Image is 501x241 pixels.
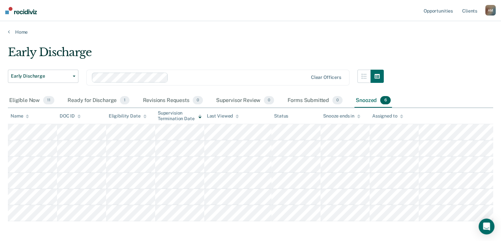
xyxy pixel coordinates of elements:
div: Supervisor Review0 [215,93,276,108]
div: Eligibility Date [109,113,147,119]
span: 0 [193,96,203,105]
div: Snooze ends in [323,113,360,119]
span: 0 [332,96,343,105]
div: Early Discharge [8,46,384,64]
span: 6 [380,96,391,105]
img: Recidiviz [5,7,37,14]
a: Home [8,29,493,35]
div: Status [274,113,288,119]
button: Early Discharge [8,70,78,83]
div: Revisions Requests0 [141,93,204,108]
div: Eligible Now11 [8,93,56,108]
div: Name [11,113,29,119]
div: Last Viewed [207,113,239,119]
div: Ready for Discharge1 [66,93,131,108]
div: Assigned to [372,113,403,119]
div: Supervision Termination Date [158,110,202,121]
div: Snoozed6 [354,93,392,108]
span: 11 [43,96,54,105]
button: AM [485,5,496,16]
div: Clear officers [311,75,341,80]
div: A M [485,5,496,16]
div: Forms Submitted0 [286,93,344,108]
span: 0 [264,96,274,105]
span: Early Discharge [11,73,70,79]
span: 1 [120,96,129,105]
div: Open Intercom Messenger [479,219,494,234]
div: DOC ID [60,113,81,119]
